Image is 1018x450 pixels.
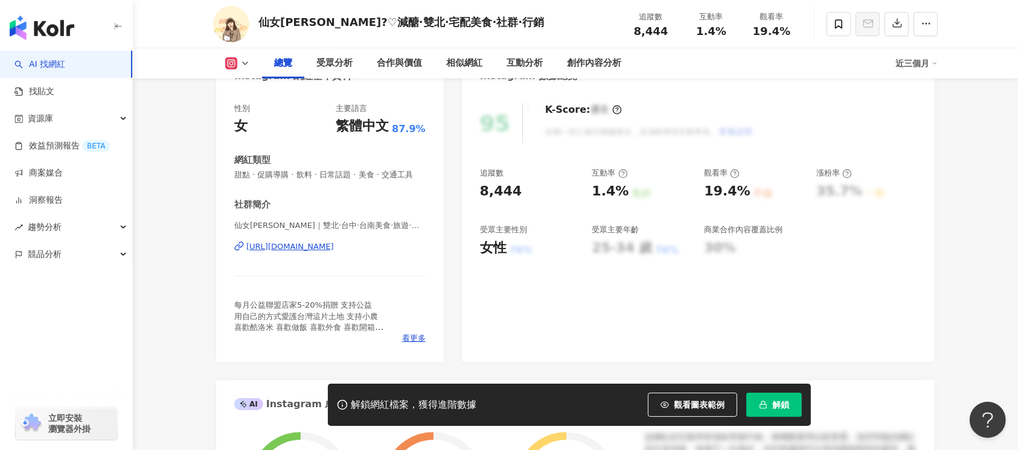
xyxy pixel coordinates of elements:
[351,399,476,411] div: 解鎖網紅檔案，獲得進階數據
[545,103,622,116] div: K-Score :
[628,11,674,23] div: 追蹤數
[674,400,725,410] span: 觀看圖表範例
[28,214,62,241] span: 趨勢分析
[16,407,117,440] a: chrome extension立即安裝 瀏覽器外掛
[753,25,790,37] span: 19.4%
[48,413,91,434] span: 立即安裝 瀏覽器外掛
[507,56,543,71] div: 互動分析
[14,140,110,152] a: 效益預測報告BETA
[592,168,627,179] div: 互動率
[14,223,23,232] span: rise
[28,241,62,268] span: 競品分析
[895,54,938,73] div: 近三個月
[816,168,852,179] div: 漲粉率
[446,56,482,71] div: 相似網紅
[592,224,639,235] div: 受眾主要年齡
[336,103,367,114] div: 主要語言
[28,105,53,132] span: 資源庫
[14,194,63,206] a: 洞察報告
[480,168,504,179] div: 追蹤數
[234,117,248,136] div: 女
[696,25,726,37] span: 1.4%
[234,170,426,180] span: 甜點 · 促購導購 · 飲料 · 日常話題 · 美食 · 交通工具
[234,154,271,166] div: 網紅類型
[234,198,271,211] div: 社群簡介
[634,25,668,37] span: 8,444
[234,103,250,114] div: 性別
[480,224,527,235] div: 受眾主要性別
[704,182,750,201] div: 19.4%
[704,168,740,179] div: 觀看率
[10,16,74,40] img: logo
[14,167,63,179] a: 商案媒合
[749,11,795,23] div: 觀看率
[402,333,426,344] span: 看更多
[19,414,43,433] img: chrome extension
[772,400,789,410] span: 解鎖
[746,393,802,417] button: 解鎖
[480,182,522,201] div: 8,444
[246,241,334,252] div: [URL][DOMAIN_NAME]
[234,300,388,408] span: 每月公益聯盟店家5-20%捐贈 支持公益 用自己的方式愛護台灣這片土地 支持小農 喜歡酷洛米 喜歡做飯 喜歡外食 喜歡開箱 . 小小追星族📮一枚 . @fair.y.official202406...
[377,56,422,71] div: 合作與價值
[592,182,629,201] div: 1.4%
[392,122,426,136] span: 87.9%
[234,220,426,231] span: 仙女[PERSON_NAME]｜雙北·台中·台南美食·旅遊·宅配·團購·小農精選 | fair.y_foodie
[234,241,426,252] a: [URL][DOMAIN_NAME]
[14,59,65,71] a: searchAI 找網紅
[567,56,621,71] div: 創作內容分析
[213,6,249,42] img: KOL Avatar
[258,14,544,30] div: 仙女[PERSON_NAME]?♡︎減醣·雙北·宅配美食·社群·行銷
[704,224,783,235] div: 商業合作內容覆蓋比例
[14,86,54,98] a: 找貼文
[480,239,507,258] div: 女性
[648,393,737,417] button: 觀看圖表範例
[336,117,389,136] div: 繁體中文
[274,56,292,71] div: 總覽
[688,11,734,23] div: 互動率
[316,56,353,71] div: 受眾分析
